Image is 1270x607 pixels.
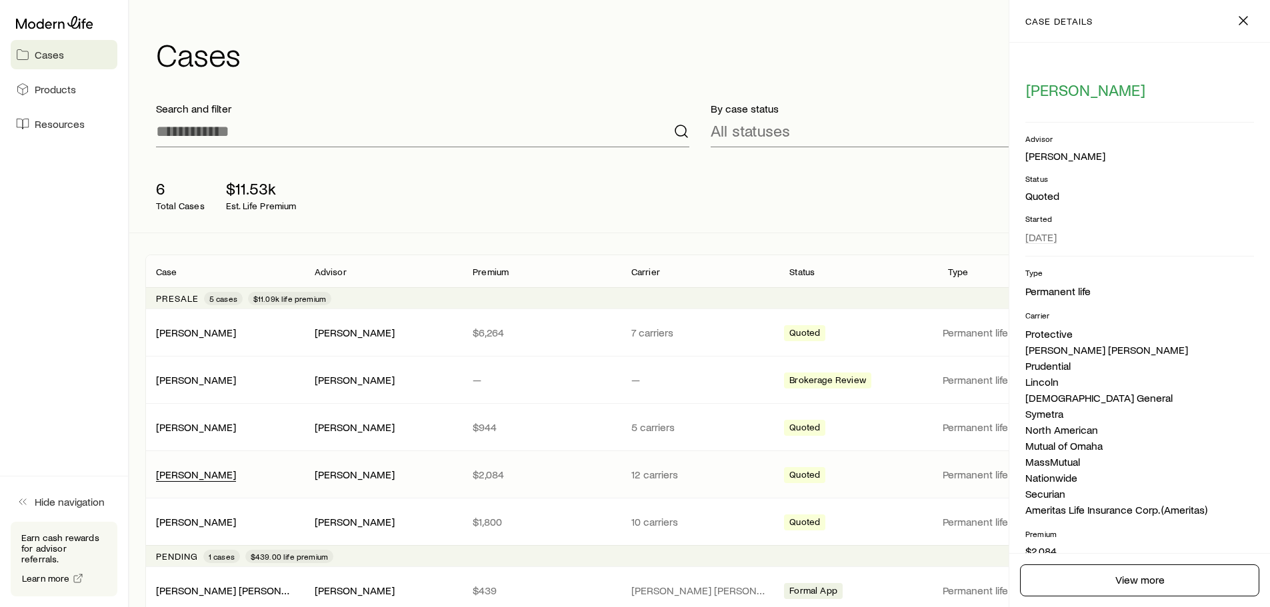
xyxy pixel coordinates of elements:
div: [PERSON_NAME] [156,420,236,434]
p: Started [1025,213,1254,224]
span: Quoted [789,516,820,530]
li: Symetra [1025,406,1254,422]
p: $11.53k [226,179,297,198]
p: 6 [156,179,205,198]
li: [DEMOGRAPHIC_DATA] General [1025,390,1254,406]
div: [PERSON_NAME] [315,373,395,387]
p: Permanent life [943,515,1091,528]
p: Est. Life Premium [226,201,297,211]
li: Lincoln [1025,374,1254,390]
p: $6,264 [473,326,610,339]
h1: Cases [156,38,1254,70]
span: Brokerage Review [789,374,866,388]
div: [PERSON_NAME] [315,326,395,340]
p: Search and filter [156,102,689,115]
li: Nationwide [1025,470,1254,486]
p: Carrier [1025,310,1254,320]
p: By case status [711,102,1244,115]
p: Permanent life [943,584,1091,597]
a: [PERSON_NAME] [PERSON_NAME][DEMOGRAPHIC_DATA] [156,584,427,596]
a: Resources [11,109,117,139]
a: Cases [11,40,117,69]
span: $11.09k life premium [253,293,326,304]
button: [PERSON_NAME] [1025,80,1146,101]
p: Type [948,267,969,277]
li: Prudential [1025,358,1254,374]
p: [PERSON_NAME] [PERSON_NAME] [631,584,769,597]
p: $439 [473,584,610,597]
li: Securian [1025,486,1254,502]
p: Permanent life [943,326,1091,339]
span: $439.00 life premium [251,551,328,562]
p: 7 carriers [631,326,769,339]
p: Quoted [1025,189,1254,203]
p: All statuses [711,121,790,140]
div: [PERSON_NAME] [1025,149,1105,163]
p: Permanent life [943,373,1091,386]
p: 5 carriers [631,420,769,434]
p: Advisor [315,267,347,277]
p: $1,800 [473,515,610,528]
span: Learn more [22,574,70,583]
li: Permanent life [1025,283,1254,299]
a: Products [11,75,117,104]
li: Ameritas Life Insurance Corp. (Ameritas) [1025,502,1254,518]
p: Premium [1025,528,1254,539]
span: Cases [35,48,64,61]
p: 10 carriers [631,515,769,528]
span: Quoted [789,422,820,436]
p: $944 [473,420,610,434]
div: [PERSON_NAME] [156,515,236,529]
div: Earn cash rewards for advisor referrals.Learn more [11,522,117,596]
a: [PERSON_NAME] [156,326,236,338]
div: [PERSON_NAME] [156,326,236,340]
div: [PERSON_NAME] [PERSON_NAME][DEMOGRAPHIC_DATA] [156,584,293,598]
span: [DATE] [1025,231,1057,244]
div: [PERSON_NAME] [156,373,236,387]
p: $2,084 [473,468,610,481]
p: — [473,373,610,386]
div: [PERSON_NAME] [156,468,236,482]
a: [PERSON_NAME] [156,373,236,386]
button: Hide navigation [11,487,117,516]
p: Premium [473,267,509,277]
a: [PERSON_NAME] [156,420,236,433]
span: 5 cases [209,293,237,304]
span: Quoted [789,327,820,341]
li: [PERSON_NAME] [PERSON_NAME] [1025,342,1254,358]
p: Case [156,267,177,277]
p: — [631,373,769,386]
a: [PERSON_NAME] [156,515,236,528]
li: Protective [1025,326,1254,342]
p: Permanent life [943,468,1091,481]
span: Formal App [789,585,837,599]
p: Type [1025,267,1254,278]
span: 1 cases [209,551,235,562]
p: Advisor [1025,133,1254,144]
li: Mutual of Omaha [1025,438,1254,454]
div: [PERSON_NAME] [315,420,395,434]
p: 12 carriers [631,468,769,481]
span: [PERSON_NAME] [1026,81,1145,99]
div: [PERSON_NAME] [315,515,395,529]
p: Status [1025,173,1254,184]
p: Pending [156,551,198,562]
div: [PERSON_NAME] [315,468,395,482]
p: Status [789,267,815,277]
span: Hide navigation [35,495,105,508]
li: MassMutual [1025,454,1254,470]
a: [PERSON_NAME] [156,468,236,480]
p: case details [1025,16,1093,27]
p: Permanent life [943,420,1091,434]
li: North American [1025,422,1254,438]
a: View more [1020,564,1259,596]
p: Presale [156,293,199,304]
span: Resources [35,117,85,131]
span: Quoted [789,469,820,483]
p: $2,084 [1025,544,1254,558]
div: [PERSON_NAME] [315,584,395,598]
span: Products [35,83,76,96]
p: Carrier [631,267,660,277]
p: Earn cash rewards for advisor referrals. [21,532,107,564]
p: Total Cases [156,201,205,211]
